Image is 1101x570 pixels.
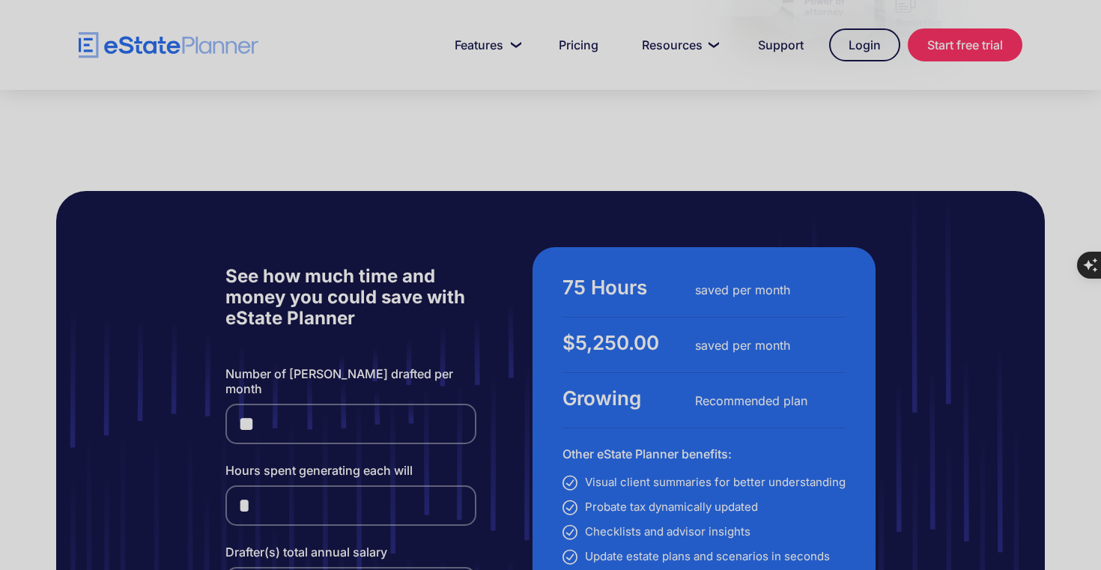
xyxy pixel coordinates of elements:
[562,472,846,493] li: Visual client summaries for better understanding
[541,30,616,60] a: Pricing
[437,30,533,60] a: Features
[562,521,846,542] li: Checklists and advisor insights
[79,32,258,58] a: home
[562,333,696,354] div: $5,250.00
[225,463,476,478] label: Hours spent generating each will
[695,279,828,300] div: saved per month
[562,497,846,518] li: Probate tax dynamically updated
[562,546,846,567] li: Update estate plans and scenarios in seconds
[562,277,696,298] div: 75 Hours
[624,30,733,60] a: Resources
[225,266,476,329] h5: See how much time and money you could save with eState Planner
[829,28,900,61] a: Login
[562,388,696,409] div: Growing
[695,335,828,356] div: saved per month
[225,366,476,396] label: Number of [PERSON_NAME] drafted per month
[908,28,1022,61] a: Start free trial
[740,30,822,60] a: Support
[562,443,846,464] h6: Other eState Planner benefits:
[225,545,476,560] label: Drafter(s) total annual salary
[695,390,828,411] div: Recommended plan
